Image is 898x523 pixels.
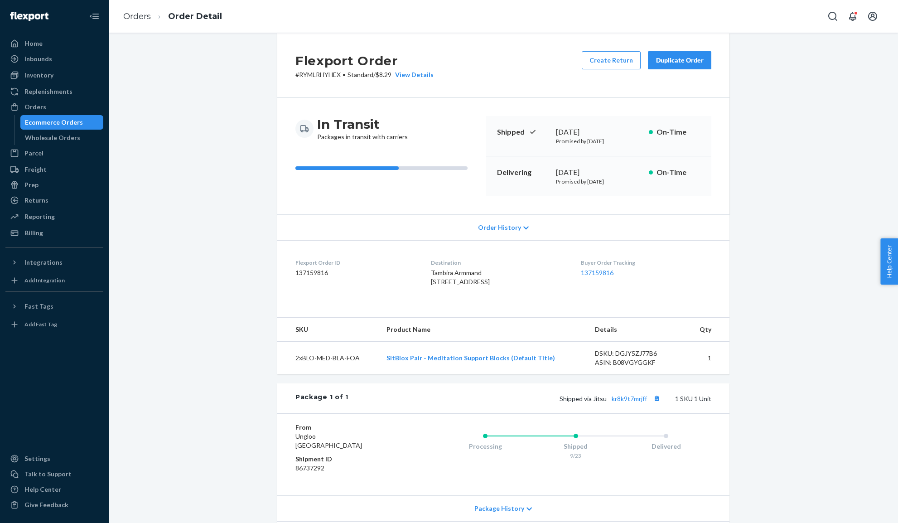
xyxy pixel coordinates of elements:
[824,7,842,25] button: Open Search Box
[24,212,55,221] div: Reporting
[25,133,80,142] div: Wholesale Orders
[556,178,642,185] p: Promised by [DATE]
[5,178,103,192] a: Prep
[168,11,222,21] a: Order Detail
[5,226,103,240] a: Billing
[24,165,47,174] div: Freight
[24,258,63,267] div: Integrations
[595,349,680,358] div: DSKU: DGJY5ZJ77B6
[497,167,549,178] p: Delivering
[440,442,531,451] div: Processing
[880,238,898,285] button: Help Center
[20,131,104,145] a: Wholesale Orders
[474,504,524,513] span: Package History
[844,7,862,25] button: Open notifications
[24,87,72,96] div: Replenishments
[295,51,434,70] h2: Flexport Order
[295,392,348,404] div: Package 1 of 1
[497,127,549,137] p: Shipped
[431,259,566,266] dt: Destination
[24,500,68,509] div: Give Feedback
[116,3,229,30] ol: breadcrumbs
[10,12,48,21] img: Flexport logo
[431,269,490,286] span: Tambira Armmand [STREET_ADDRESS]
[24,196,48,205] div: Returns
[531,452,621,460] div: 9/23
[24,454,50,463] div: Settings
[24,39,43,48] div: Home
[348,392,711,404] div: 1 SKU 1 Unit
[24,276,65,284] div: Add Integration
[621,442,711,451] div: Delivered
[5,193,103,208] a: Returns
[556,127,642,137] div: [DATE]
[295,268,416,277] dd: 137159816
[5,482,103,497] a: Help Center
[5,36,103,51] a: Home
[24,54,52,63] div: Inbounds
[24,320,57,328] div: Add Fast Tag
[5,52,103,66] a: Inbounds
[612,395,647,402] a: kr8k9t7mrjff
[295,259,416,266] dt: Flexport Order ID
[24,302,53,311] div: Fast Tags
[317,116,408,132] h3: In Transit
[5,451,103,466] a: Settings
[651,392,662,404] button: Copy tracking number
[687,318,729,342] th: Qty
[24,485,61,494] div: Help Center
[295,455,404,464] dt: Shipment ID
[556,137,642,145] p: Promised by [DATE]
[648,51,711,69] button: Duplicate Order
[656,56,704,65] div: Duplicate Order
[5,498,103,512] button: Give Feedback
[24,180,39,189] div: Prep
[5,467,103,481] a: Talk to Support
[657,167,700,178] p: On-Time
[556,167,642,178] div: [DATE]
[295,432,362,449] span: Ungloo [GEOGRAPHIC_DATA]
[295,464,404,473] dd: 86737292
[5,273,103,288] a: Add Integration
[581,259,711,266] dt: Buyer Order Tracking
[5,162,103,177] a: Freight
[24,149,43,158] div: Parcel
[391,70,434,79] button: View Details
[24,228,43,237] div: Billing
[581,269,613,276] a: 137159816
[20,115,104,130] a: Ecommerce Orders
[5,100,103,114] a: Orders
[317,116,408,141] div: Packages in transit with carriers
[5,317,103,332] a: Add Fast Tag
[343,71,346,78] span: •
[123,11,151,21] a: Orders
[687,342,729,375] td: 1
[5,68,103,82] a: Inventory
[588,318,687,342] th: Details
[348,71,373,78] span: Standard
[24,102,46,111] div: Orders
[85,7,103,25] button: Close Navigation
[379,318,588,342] th: Product Name
[864,7,882,25] button: Open account menu
[295,70,434,79] p: # RYMLRHYHEX / $8.29
[277,342,379,375] td: 2xBLO-MED-BLA-FOA
[5,146,103,160] a: Parcel
[277,318,379,342] th: SKU
[386,354,555,362] a: SitBlox Pair - Meditation Support Blocks (Default Title)
[24,71,53,80] div: Inventory
[595,358,680,367] div: ASIN: B08VGYGGKF
[560,395,662,402] span: Shipped via Jitsu
[5,299,103,314] button: Fast Tags
[531,442,621,451] div: Shipped
[582,51,641,69] button: Create Return
[478,223,521,232] span: Order History
[5,255,103,270] button: Integrations
[657,127,700,137] p: On-Time
[24,470,72,479] div: Talk to Support
[5,209,103,224] a: Reporting
[295,423,404,432] dt: From
[5,84,103,99] a: Replenishments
